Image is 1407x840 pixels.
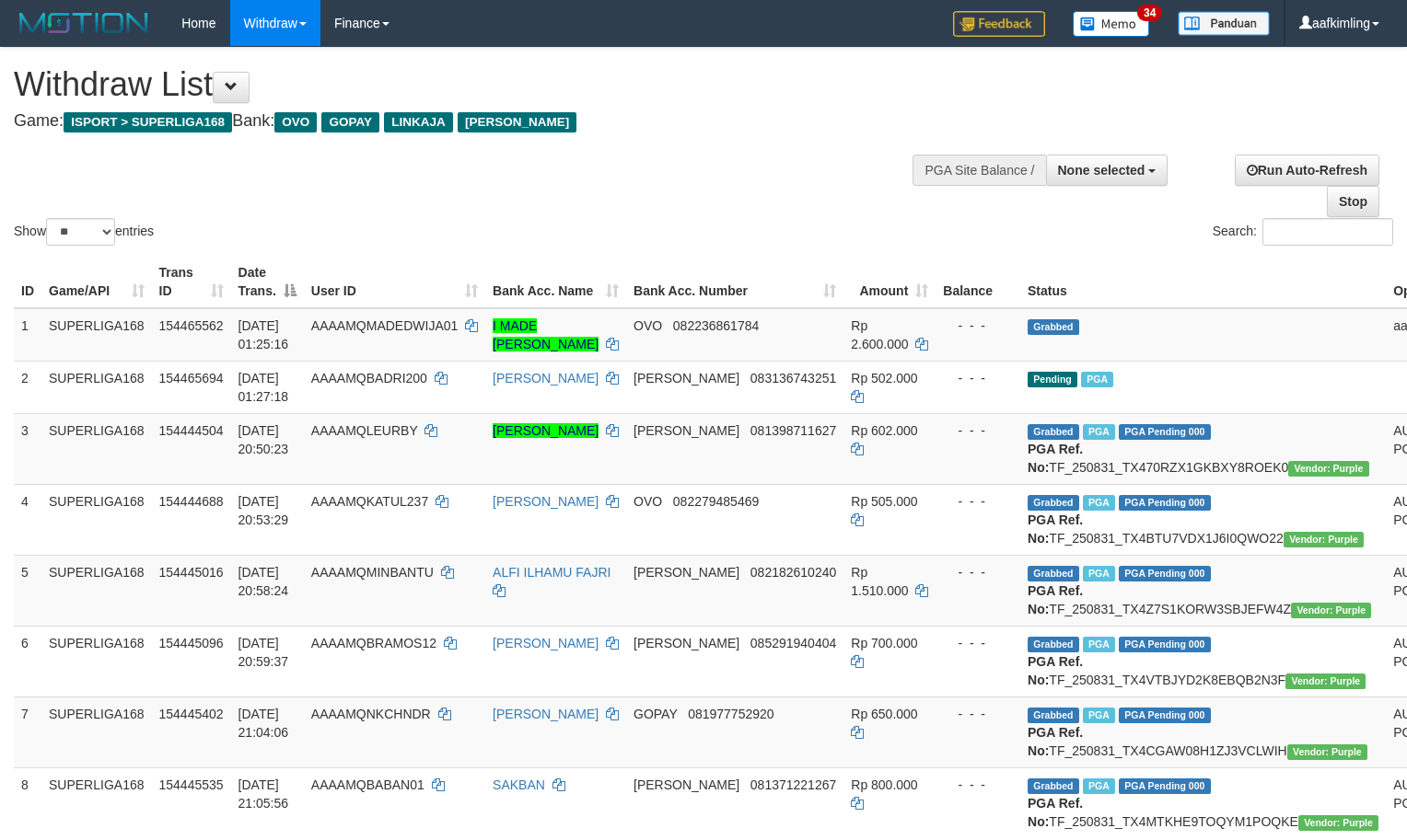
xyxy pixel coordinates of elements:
[231,256,304,308] th: Date Trans.: activate to sort column descending
[943,634,1013,652] div: - - -
[1119,708,1211,723] span: PGA Pending
[851,707,917,721] span: Rp 650.000
[311,318,458,333] span: AAAAMQMADEDWIJA01
[311,707,431,721] span: AAAAMQNKCHNDR
[1046,155,1169,186] button: None selected
[493,636,599,650] a: [PERSON_NAME]
[634,565,739,580] span: [PERSON_NAME]
[274,112,317,132] span: OVO
[1028,442,1083,475] b: PGA Ref. No:
[14,256,41,308] th: ID
[152,256,231,308] th: Trans ID: activate to sort column ascending
[1119,637,1211,652] span: PGA Pending
[1028,654,1083,687] b: PGA Ref. No:
[1028,725,1083,758] b: PGA Ref. No:
[14,767,41,838] td: 8
[1028,583,1083,616] b: PGA Ref. No:
[634,371,739,385] span: [PERSON_NAME]
[750,565,836,580] span: Copy 082182610240 to clipboard
[1235,155,1379,186] a: Run Auto-Refresh
[14,413,41,484] td: 3
[493,423,599,438] a: [PERSON_NAME]
[943,492,1013,511] div: - - -
[238,494,289,527] span: [DATE] 20:53:29
[1028,495,1079,511] span: Grabbed
[1291,603,1371,618] span: Vendor URL: https://trx4.1velocity.biz
[311,494,428,509] span: AAAAMQKATUL237
[493,707,599,721] a: [PERSON_NAME]
[238,371,289,404] span: [DATE] 01:27:18
[634,318,662,333] span: OVO
[750,371,836,385] span: Copy 083136743251 to clipboard
[14,218,154,246] label: Show entries
[41,484,152,555] td: SUPERLIGA168
[673,318,759,333] span: Copy 082236861784 to clipboard
[159,565,224,580] span: 154445016
[750,423,836,438] span: Copy 081398711627 to clipboard
[1028,372,1077,387] span: Pending
[634,494,662,509] span: OVO
[1028,778,1079,794] span: Grabbed
[1028,319,1079,335] span: Grabbed
[1298,815,1378,831] span: Vendor URL: https://trx4.1velocity.biz
[943,705,1013,723] div: - - -
[311,777,424,792] span: AAAAMQBABAN01
[851,777,917,792] span: Rp 800.000
[493,371,599,385] a: [PERSON_NAME]
[634,777,739,792] span: [PERSON_NAME]
[159,494,224,509] span: 154444688
[1020,696,1386,767] td: TF_250831_TX4CGAW08H1ZJ3VCLWIH
[311,636,436,650] span: AAAAMQBRAMOS12
[1284,532,1364,547] span: Vendor URL: https://trx4.1velocity.biz
[1073,11,1150,37] img: Button%20Memo.svg
[159,707,224,721] span: 154445402
[1083,495,1115,511] span: Marked by aafsoycanthlai
[1213,218,1393,246] label: Search:
[14,361,41,413] td: 2
[238,565,289,598] span: [DATE] 20:58:24
[14,9,154,37] img: MOTION_logo.png
[1119,495,1211,511] span: PGA Pending
[41,767,152,838] td: SUPERLIGA168
[311,423,418,438] span: AAAAMQLEURBY
[1020,484,1386,555] td: TF_250831_TX4BTU7VDX1J6I0QWO22
[1083,708,1115,723] span: Marked by aafchhiseyha
[943,563,1013,581] div: - - -
[1288,461,1368,477] span: Vendor URL: https://trx4.1velocity.biz
[64,112,232,132] span: ISPORT > SUPERLIGA168
[159,777,224,792] span: 154445535
[46,218,115,246] select: Showentries
[384,112,453,132] span: LINKAJA
[41,696,152,767] td: SUPERLIGA168
[750,636,836,650] span: Copy 085291940404 to clipboard
[851,565,908,598] span: Rp 1.510.000
[1137,5,1162,21] span: 34
[634,423,739,438] span: [PERSON_NAME]
[1083,424,1115,440] span: Marked by aafounsreynich
[851,423,917,438] span: Rp 602.000
[1028,512,1083,546] b: PGA Ref. No:
[238,636,289,669] span: [DATE] 20:59:37
[14,308,41,362] td: 1
[634,707,677,721] span: GOPAY
[14,112,920,131] h4: Game: Bank:
[1020,413,1386,484] td: TF_250831_TX470RZX1GKBXY8ROEK0
[14,484,41,555] td: 4
[1058,163,1145,178] span: None selected
[1083,637,1115,652] span: Marked by aafheankoy
[1262,218,1393,246] input: Search:
[238,707,289,740] span: [DATE] 21:04:06
[943,316,1013,335] div: - - -
[1287,744,1367,760] span: Vendor URL: https://trx4.1velocity.biz
[458,112,576,132] span: [PERSON_NAME]
[1028,708,1079,723] span: Grabbed
[1020,555,1386,626] td: TF_250831_TX4Z7S1KORW3SBJEFW4Z
[1020,626,1386,696] td: TF_250831_TX4VTBJYD2K8EBQB2N3F
[1119,778,1211,794] span: PGA Pending
[626,256,843,308] th: Bank Acc. Number: activate to sort column ascending
[634,636,739,650] span: [PERSON_NAME]
[238,423,289,456] span: [DATE] 20:50:23
[41,413,152,484] td: SUPERLIGA168
[1327,186,1379,217] a: Stop
[943,776,1013,794] div: - - -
